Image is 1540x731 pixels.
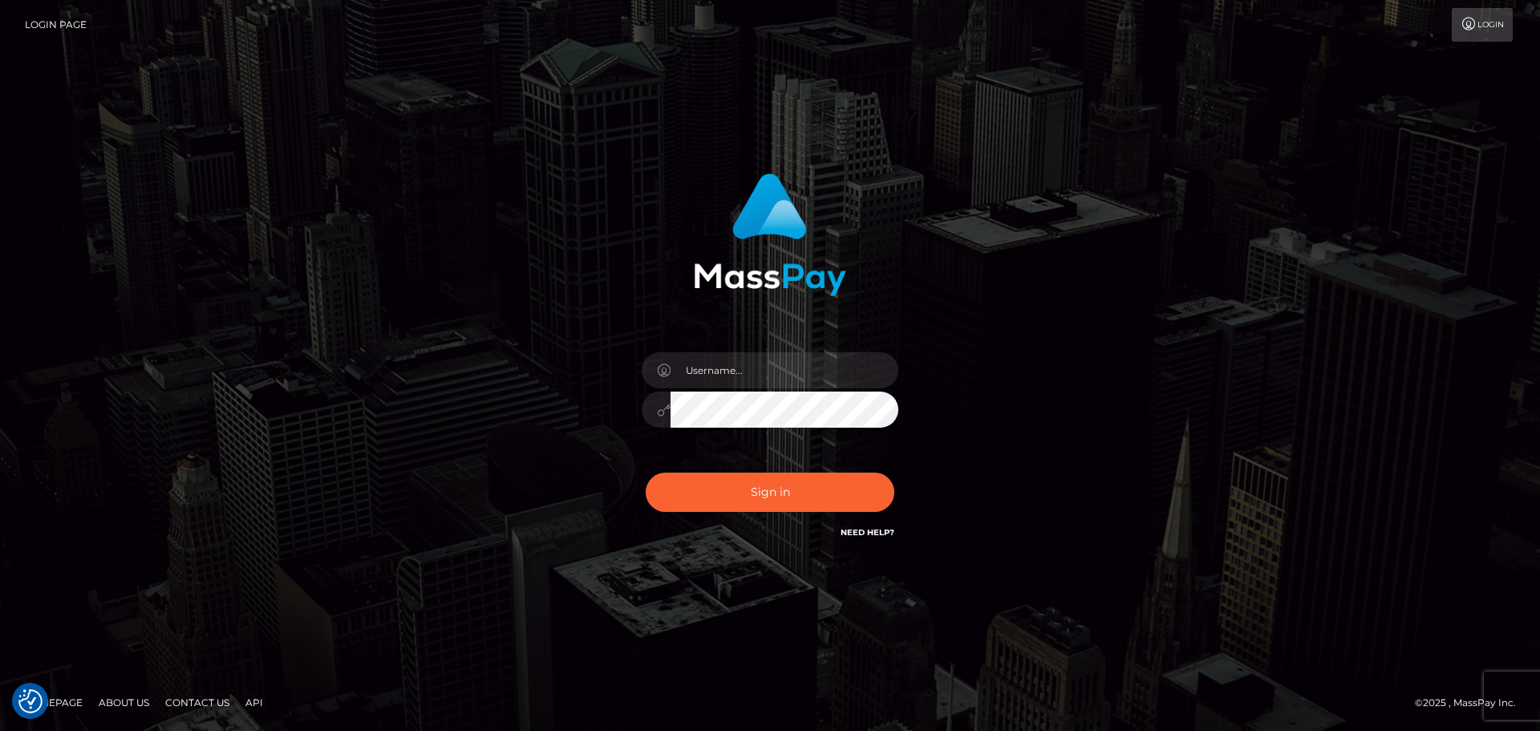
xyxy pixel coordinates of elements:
[1415,694,1528,712] div: © 2025 , MassPay Inc.
[18,689,43,713] button: Consent Preferences
[841,527,894,538] a: Need Help?
[18,690,89,715] a: Homepage
[239,690,269,715] a: API
[18,689,43,713] img: Revisit consent button
[646,473,894,512] button: Sign in
[694,173,846,296] img: MassPay Login
[25,8,87,42] a: Login Page
[92,690,156,715] a: About Us
[159,690,236,715] a: Contact Us
[671,352,898,388] input: Username...
[1452,8,1513,42] a: Login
